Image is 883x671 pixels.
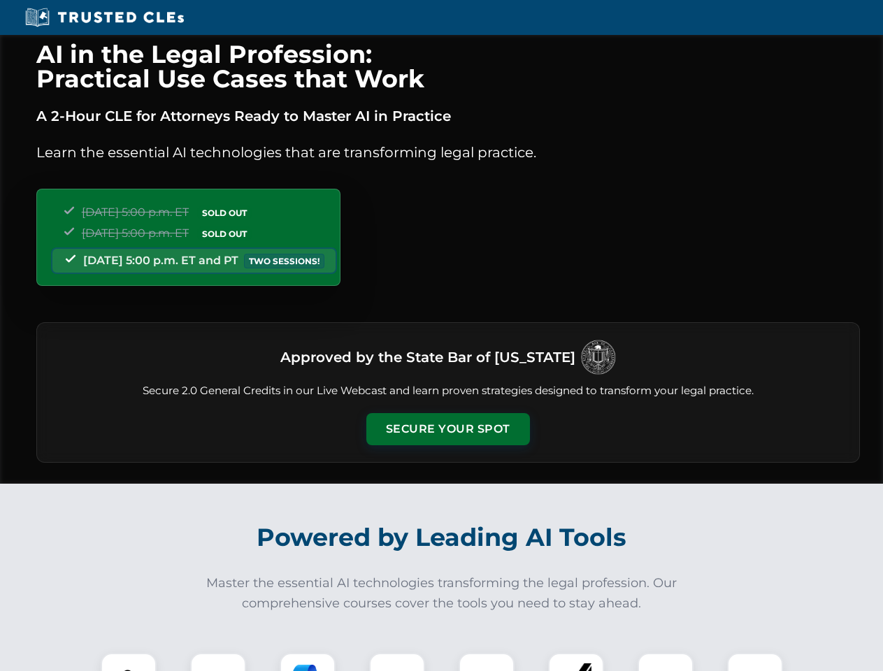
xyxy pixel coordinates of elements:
p: Learn the essential AI technologies that are transforming legal practice. [36,141,860,164]
h3: Approved by the State Bar of [US_STATE] [280,345,575,370]
span: [DATE] 5:00 p.m. ET [82,226,189,240]
p: Secure 2.0 General Credits in our Live Webcast and learn proven strategies designed to transform ... [54,383,842,399]
button: Secure Your Spot [366,413,530,445]
img: Trusted CLEs [21,7,188,28]
span: SOLD OUT [197,226,252,241]
img: Logo [581,340,616,375]
p: A 2-Hour CLE for Attorneys Ready to Master AI in Practice [36,105,860,127]
h2: Powered by Leading AI Tools [55,513,829,562]
span: SOLD OUT [197,205,252,220]
h1: AI in the Legal Profession: Practical Use Cases that Work [36,42,860,91]
p: Master the essential AI technologies transforming the legal profession. Our comprehensive courses... [197,573,687,614]
span: [DATE] 5:00 p.m. ET [82,205,189,219]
